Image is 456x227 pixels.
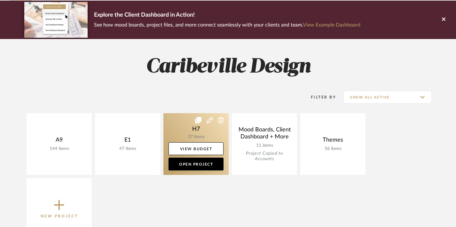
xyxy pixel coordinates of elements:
div: Mood Boards, Client Dashboard + More [237,126,292,143]
p: New Project [41,213,78,219]
div: Project Copied to Accounts [237,151,292,162]
a: Open Project [169,158,224,170]
div: 47 items [100,146,155,152]
div: A9 [32,137,87,146]
a: View Budget [169,142,224,155]
p: See how mood boards, project files, and more connect seamlessly with your clients and team. [94,20,360,29]
div: 144 items [32,146,87,152]
div: 11 items [237,143,292,148]
div: Filter By [303,94,336,100]
a: View Example Dashboard [303,22,360,27]
img: d5d033c5-7b12-40c2-a960-1ecee1989c38.png [24,2,88,37]
p: Explore the Client Dashboard in Action! [94,10,360,20]
div: 56 items [305,146,360,152]
div: E1 [100,137,155,146]
div: Themes [305,137,360,146]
